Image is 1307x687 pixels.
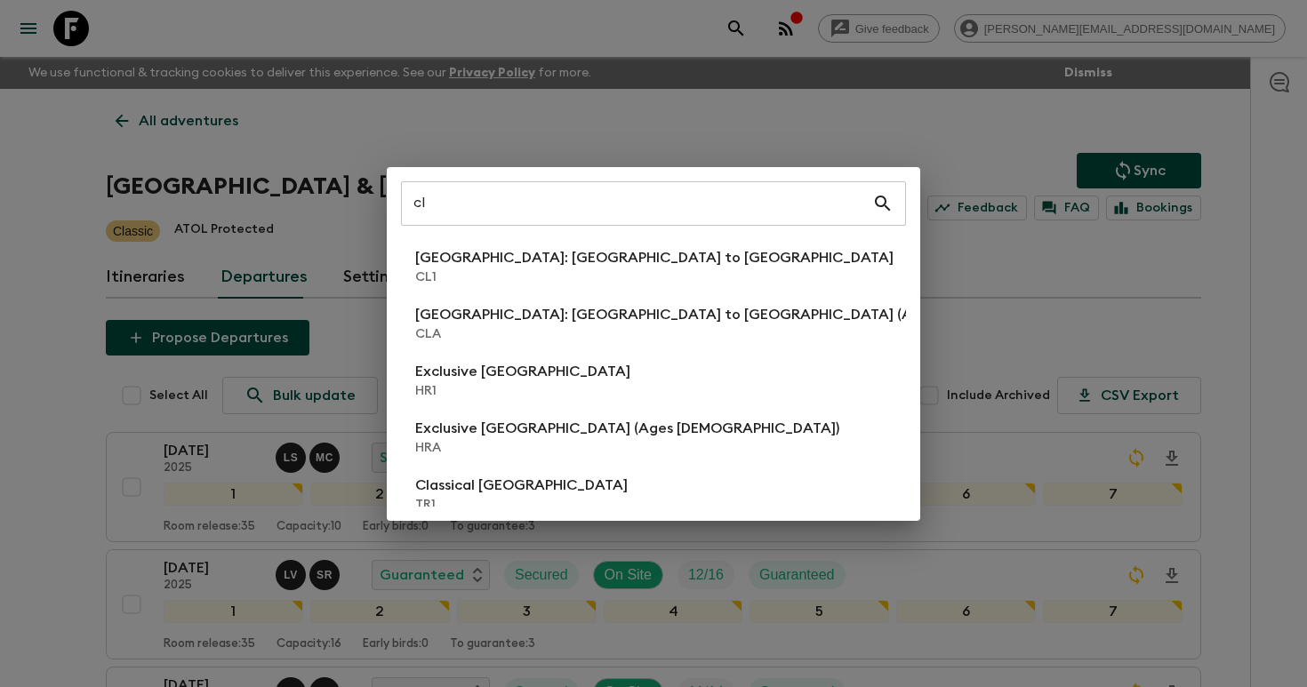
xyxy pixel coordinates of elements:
p: TR1 [415,496,628,514]
p: CL1 [415,268,894,286]
p: Classical [GEOGRAPHIC_DATA] [415,475,628,496]
p: Exclusive [GEOGRAPHIC_DATA] [415,361,630,382]
p: Exclusive [GEOGRAPHIC_DATA] (Ages [DEMOGRAPHIC_DATA]) [415,418,839,439]
p: HR1 [415,382,630,400]
p: CLA [415,325,1103,343]
p: [GEOGRAPHIC_DATA]: [GEOGRAPHIC_DATA] to [GEOGRAPHIC_DATA] [415,247,894,268]
p: HRA [415,439,839,457]
input: Search adventures... [401,179,872,228]
p: [GEOGRAPHIC_DATA]: [GEOGRAPHIC_DATA] to [GEOGRAPHIC_DATA] (Ages [DEMOGRAPHIC_DATA]) [415,304,1103,325]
